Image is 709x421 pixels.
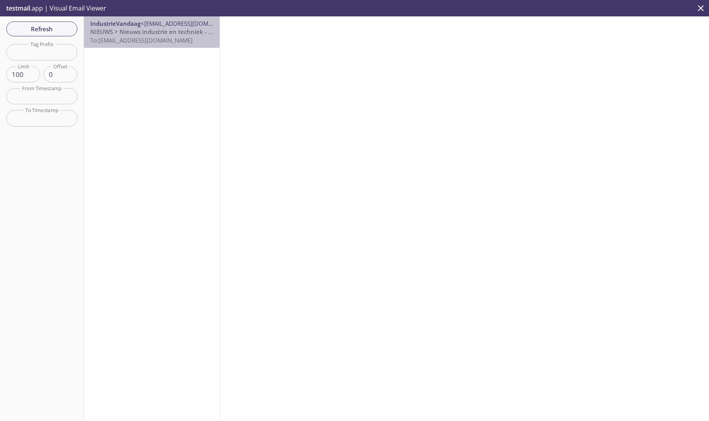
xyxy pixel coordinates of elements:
nav: emails [84,16,220,48]
span: Refresh [13,24,71,34]
button: Refresh [6,21,77,36]
span: To: [EMAIL_ADDRESS][DOMAIN_NAME] [90,36,193,44]
span: testmail [6,4,30,12]
span: IndustrieVandaag [90,20,141,27]
div: IndustrieVandaag<[EMAIL_ADDRESS][DOMAIN_NAME]>NIEUWS > Nieuws industrie en techniek - IndustrieVa... [84,16,220,48]
span: <[EMAIL_ADDRESS][DOMAIN_NAME]> [141,20,242,27]
span: NIEUWS > Nieuws industrie en techniek - IndustrieVandaag [90,28,259,36]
